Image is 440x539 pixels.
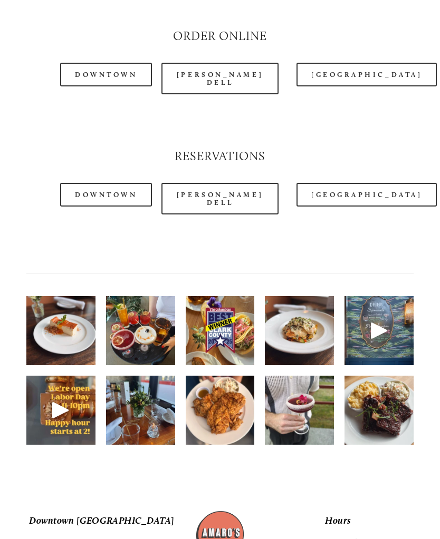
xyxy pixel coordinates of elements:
img: Get cozy with our new seasonal menu, available everywhere 🍂 we&rsquo;re curious &mdash; which dis... [26,285,95,377]
img: The classic fried chicken &mdash; Always a stunner. We love bringing this dish to the table &mdas... [186,365,255,457]
a: Downtown [60,183,152,207]
img: Something for everyone 🙌 [106,287,175,376]
img: Peak summer calls for fall-off-the-bone barbecue ribs 🙌 [345,365,414,456]
img: We seriously have the best guests. Thank you x1000000!!! You&rsquo;ve voted us Best Happy Hour si... [186,285,255,377]
h2: Reservations [26,149,414,165]
a: [GEOGRAPHIC_DATA] [296,63,437,87]
em: Downtown [GEOGRAPHIC_DATA] [29,515,175,527]
a: [GEOGRAPHIC_DATA] [296,183,437,207]
em: Hours [325,515,351,527]
img: Who else is melting in this heat? 🌺🧊🍹 Come hang out with us and enjoy your favorite perfectly chi... [265,365,334,457]
a: [PERSON_NAME] Dell [161,63,279,95]
img: The table is set ✨ we&rsquo;re looking forward to seeing you this weekend! Remember, free parking... [106,365,175,456]
a: [PERSON_NAME] Dell [161,183,279,215]
img: Savor your favorites from our seasonal menu this week, new fall dishes coming soon! [265,285,334,377]
a: Downtown [60,63,152,87]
